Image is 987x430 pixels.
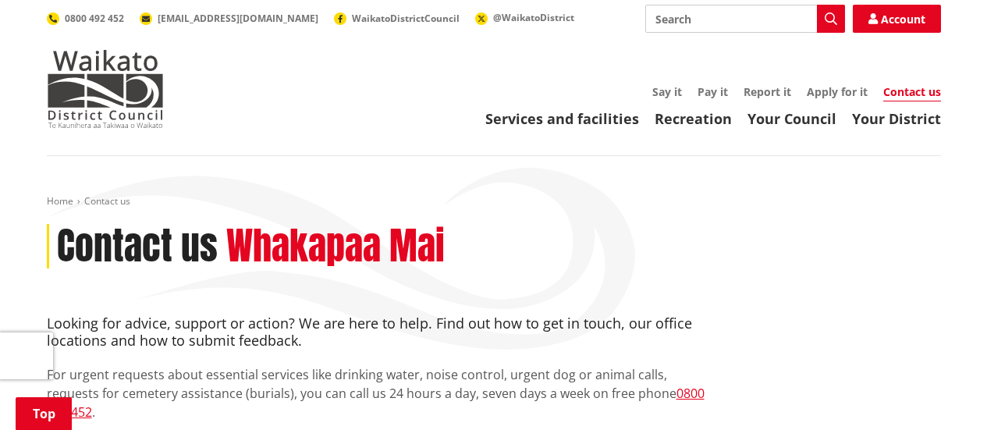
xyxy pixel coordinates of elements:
[352,12,460,25] span: WaikatoDistrictCouncil
[747,109,836,128] a: Your Council
[47,315,712,349] h4: Looking for advice, support or action? We are here to help. Find out how to get in touch, our off...
[853,5,941,33] a: Account
[47,50,164,128] img: Waikato District Council - Te Kaunihera aa Takiwaa o Waikato
[47,194,73,208] a: Home
[65,12,124,25] span: 0800 492 452
[852,109,941,128] a: Your District
[47,12,124,25] a: 0800 492 452
[475,11,574,24] a: @WaikatoDistrict
[485,109,639,128] a: Services and facilities
[744,84,791,99] a: Report it
[16,397,72,430] a: Top
[226,224,445,269] h2: Whakapaa Mai
[47,365,712,421] p: For urgent requests about essential services like drinking water, noise control, urgent dog or an...
[158,12,318,25] span: [EMAIL_ADDRESS][DOMAIN_NAME]
[493,11,574,24] span: @WaikatoDistrict
[140,12,318,25] a: [EMAIL_ADDRESS][DOMAIN_NAME]
[655,109,732,128] a: Recreation
[84,194,130,208] span: Contact us
[645,5,845,33] input: Search input
[57,224,218,269] h1: Contact us
[698,84,728,99] a: Pay it
[652,84,682,99] a: Say it
[807,84,868,99] a: Apply for it
[47,195,941,208] nav: breadcrumb
[334,12,460,25] a: WaikatoDistrictCouncil
[883,84,941,101] a: Contact us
